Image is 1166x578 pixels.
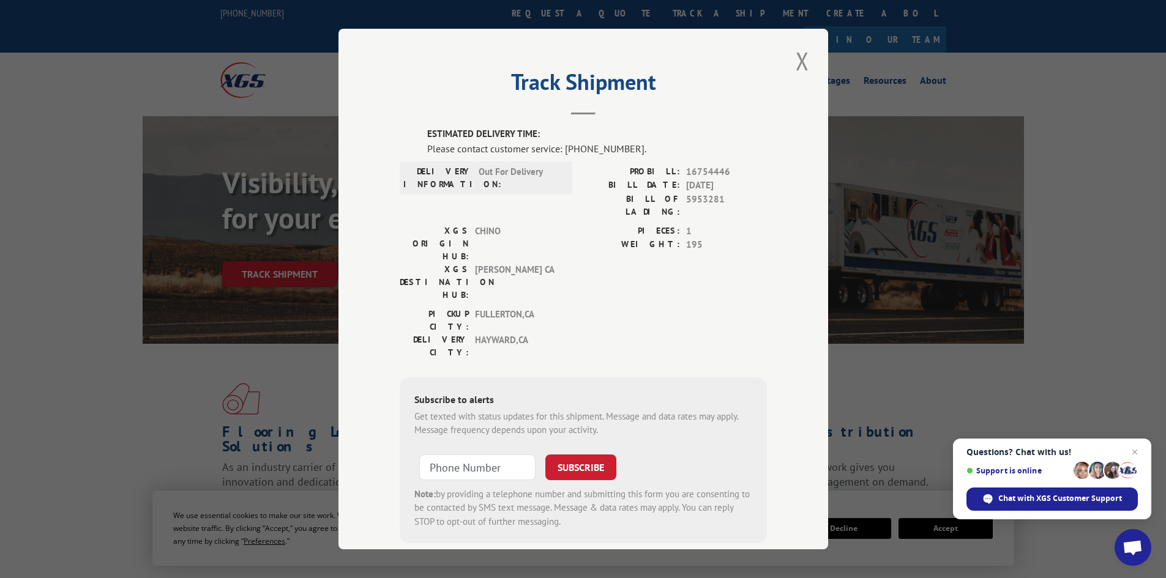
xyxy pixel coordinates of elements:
span: 1 [686,224,767,239]
span: 16754446 [686,165,767,179]
span: [PERSON_NAME] CA [475,263,558,302]
label: PIECES: [583,224,680,239]
span: Chat with XGS Customer Support [966,487,1138,511]
span: FULLERTON , CA [475,308,558,333]
span: 195 [686,238,767,252]
label: XGS ORIGIN HUB: [400,224,469,263]
span: Support is online [966,466,1069,475]
label: WEIGHT: [583,238,680,252]
label: ESTIMATED DELIVERY TIME: [427,127,767,141]
label: BILL OF LADING: [583,193,680,218]
label: PROBILL: [583,165,680,179]
span: HAYWARD , CA [475,333,558,359]
div: Get texted with status updates for this shipment. Message and data rates may apply. Message frequ... [414,410,752,437]
span: [DATE] [686,179,767,193]
label: XGS DESTINATION HUB: [400,263,469,302]
div: by providing a telephone number and submitting this form you are consenting to be contacted by SM... [414,487,752,529]
div: Subscribe to alerts [414,392,752,410]
label: BILL DATE: [583,179,680,193]
span: Out For Delivery [479,165,561,191]
span: Questions? Chat with us! [966,447,1138,457]
input: Phone Number [419,454,536,480]
strong: Note: [414,488,436,500]
div: Please contact customer service: [PHONE_NUMBER]. [427,141,767,156]
label: DELIVERY INFORMATION: [403,165,473,191]
span: Chat with XGS Customer Support [998,493,1122,504]
h2: Track Shipment [400,73,767,97]
a: Open chat [1115,529,1151,566]
span: CHINO [475,224,558,263]
label: PICKUP CITY: [400,308,469,333]
span: 5953281 [686,193,767,218]
button: SUBSCRIBE [545,454,616,480]
label: DELIVERY CITY: [400,333,469,359]
button: Close modal [792,44,813,78]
